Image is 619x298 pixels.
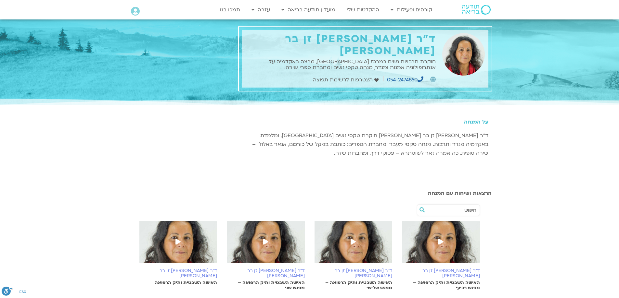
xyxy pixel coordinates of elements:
[315,221,393,291] a: ד״ר [PERSON_NAME] זן בר [PERSON_NAME] האישה השבטית ותיק הרפואה – מפגש שלישי
[402,221,480,270] img: %D7%93%D7%B4%D7%A8-%D7%A6%D7%99%D7%9C%D7%94-%D7%96%D7%9F-%D7%91%D7%A8-%D7%A6%D7%95%D7%A8-e1611152...
[139,268,217,279] h6: ד״ר [PERSON_NAME] זן בר [PERSON_NAME]
[248,4,273,16] a: עזרה
[139,221,217,270] img: %D7%93%D7%B4%D7%A8-%D7%A6%D7%99%D7%9C%D7%94-%D7%96%D7%9F-%D7%91%D7%A8-%D7%A6%D7%95%D7%A8-e1611152...
[139,280,217,285] p: האישה השבטית ותיק הרפואה
[242,119,488,125] h5: על המנחה
[315,221,393,270] img: %D7%93%D7%B4%D7%A8-%D7%A6%D7%99%D7%9C%D7%94-%D7%96%D7%9F-%D7%91%D7%A8-%D7%A6%D7%95%D7%A8-e1611152...
[139,221,217,285] a: ד״ר [PERSON_NAME] זן בר [PERSON_NAME] האישה השבטית ותיק הרפואה
[313,76,374,84] span: הצטרפות לרשימת תפוצה
[313,76,380,84] a: הצטרפות לרשימת תפוצה
[387,4,435,16] a: קורסים ופעילות
[242,131,488,158] p: ד”ר [PERSON_NAME] זן בר [PERSON_NAME] חוקרת טקסי נשים [GEOGRAPHIC_DATA], ומלמדת באקדמיה מגדר ותרב...
[245,33,436,57] h1: ד״ר [PERSON_NAME] זן בר [PERSON_NAME]
[217,4,243,16] a: תמכו בנו
[402,268,480,279] h6: ד״ר [PERSON_NAME] זן בר [PERSON_NAME]
[442,33,485,76] img: האישה השבטית ותיק הרפואה - מתודות ריפוי - ד"ר צילה זן בר צור
[245,59,436,70] h2: חוקרת תרבויות נשים במרכז [GEOGRAPHIC_DATA], מרצה באקדמיה על אנתרופולוגיה אמנות ומגדר, מנחה טקסי נ...
[315,280,393,291] p: האישה השבטית ותיק הרפואה – מפגש שלישי
[227,221,305,291] a: ד״ר [PERSON_NAME] זן בר [PERSON_NAME] האישה השבטית ותיק הרפואה – מפגש שני
[128,190,492,196] h3: הרצאות ושיחות עם המנחה
[227,268,305,279] h6: ד״ר [PERSON_NAME] זן בר [PERSON_NAME]
[227,280,305,291] p: האישה השבטית ותיק הרפואה – מפגש שני
[427,205,476,216] input: חיפוש
[278,4,339,16] a: מועדון תודעה בריאה
[462,5,491,15] img: תודעה בריאה
[402,280,480,291] p: האישה השבטית ותיק הרפואה – מפגש רביעי
[402,221,480,291] a: ד״ר [PERSON_NAME] זן בר [PERSON_NAME] האישה השבטית ותיק הרפואה – מפגש רביעי
[315,268,393,279] h6: ד״ר [PERSON_NAME] זן בר [PERSON_NAME]
[343,4,382,16] a: ההקלטות שלי
[227,221,305,270] img: %D7%93%D7%B4%D7%A8-%D7%A6%D7%99%D7%9C%D7%94-%D7%96%D7%9F-%D7%91%D7%A8-%D7%A6%D7%95%D7%A8-e1611152...
[387,76,423,83] a: 054-2474850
